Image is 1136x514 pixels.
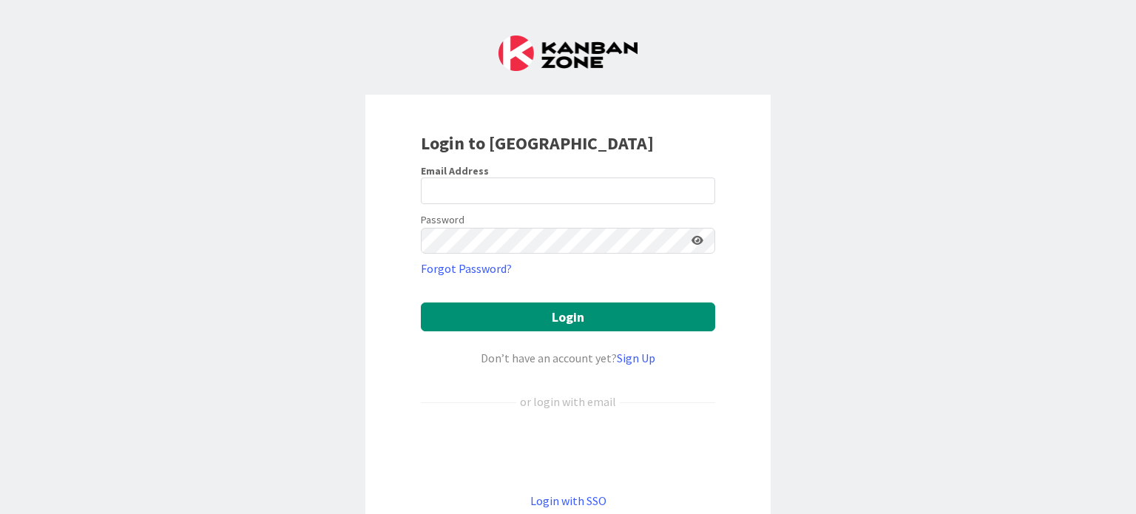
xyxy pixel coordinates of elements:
div: Don’t have an account yet? [421,349,715,367]
label: Email Address [421,164,489,177]
button: Login [421,302,715,331]
b: Login to [GEOGRAPHIC_DATA] [421,132,654,155]
a: Login with SSO [530,493,606,508]
iframe: Sign in with Google Button [413,435,723,467]
a: Forgot Password? [421,260,512,277]
img: Kanban Zone [498,35,638,71]
a: Sign Up [617,351,655,365]
div: or login with email [516,393,620,410]
label: Password [421,212,464,228]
